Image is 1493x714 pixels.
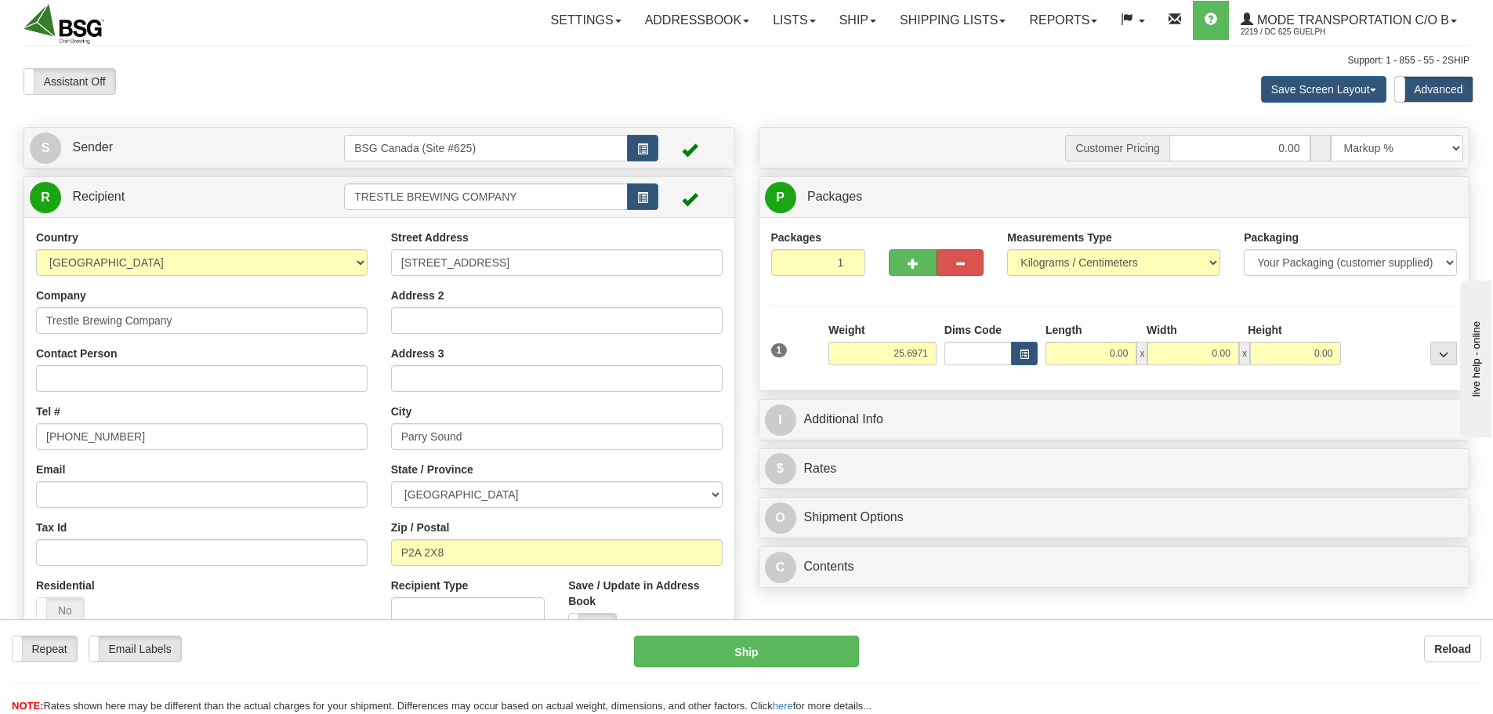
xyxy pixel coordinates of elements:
[1395,77,1473,102] label: Advanced
[1434,643,1471,655] b: Reload
[24,69,115,94] label: Assistant Off
[1261,76,1386,103] button: Save Screen Layout
[1248,322,1282,338] label: Height
[36,230,78,245] label: Country
[12,13,145,25] div: live help - online
[807,190,862,203] span: Packages
[1239,342,1250,365] span: x
[1253,13,1449,27] span: Mode Transportation c/o B
[36,462,65,477] label: Email
[36,578,95,593] label: Residential
[1457,277,1491,437] iframe: chat widget
[1007,230,1112,245] label: Measurements Type
[765,404,1464,436] a: IAdditional Info
[761,1,827,40] a: Lists
[30,182,61,213] span: R
[391,404,411,419] label: City
[24,4,104,44] img: logo2219.jpg
[344,183,628,210] input: Recipient Id
[765,182,796,213] span: P
[1241,24,1358,40] span: 2219 / DC 625 Guelph
[37,598,84,623] label: No
[888,1,1017,40] a: Shipping lists
[391,230,469,245] label: Street Address
[773,700,793,712] a: here
[944,322,1002,338] label: Dims Code
[765,453,1464,485] a: $Rates
[765,502,796,534] span: O
[344,135,628,161] input: Sender Id
[36,404,60,419] label: Tel #
[89,636,181,661] label: Email Labels
[391,578,469,593] label: Recipient Type
[24,54,1469,67] div: Support: 1 - 855 - 55 - 2SHIP
[633,1,762,40] a: Addressbook
[765,404,796,436] span: I
[30,132,61,164] span: S
[391,520,450,535] label: Zip / Postal
[765,181,1464,213] a: P Packages
[36,520,67,535] label: Tax Id
[1229,1,1469,40] a: Mode Transportation c/o B 2219 / DC 625 Guelph
[1147,322,1177,338] label: Width
[1244,230,1299,245] label: Packaging
[568,578,722,609] label: Save / Update in Address Book
[1424,636,1481,662] button: Reload
[765,502,1464,534] a: OShipment Options
[771,343,788,357] span: 1
[36,346,117,361] label: Contact Person
[72,140,113,154] span: Sender
[765,453,796,484] span: $
[391,249,723,276] input: Enter a location
[634,636,859,667] button: Ship
[1136,342,1147,365] span: x
[30,132,344,164] a: S Sender
[1065,135,1169,161] span: Customer Pricing
[36,288,86,303] label: Company
[765,552,796,583] span: C
[30,181,310,213] a: R Recipient
[1017,1,1109,40] a: Reports
[1045,322,1082,338] label: Length
[391,288,444,303] label: Address 2
[1430,342,1457,365] div: ...
[72,190,125,203] span: Recipient
[828,322,864,338] label: Weight
[13,636,77,661] label: Repeat
[391,462,473,477] label: State / Province
[771,230,822,245] label: Packages
[12,700,43,712] span: NOTE:
[765,551,1464,583] a: CContents
[539,1,633,40] a: Settings
[828,1,888,40] a: Ship
[569,614,616,639] label: No
[391,346,444,361] label: Address 3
